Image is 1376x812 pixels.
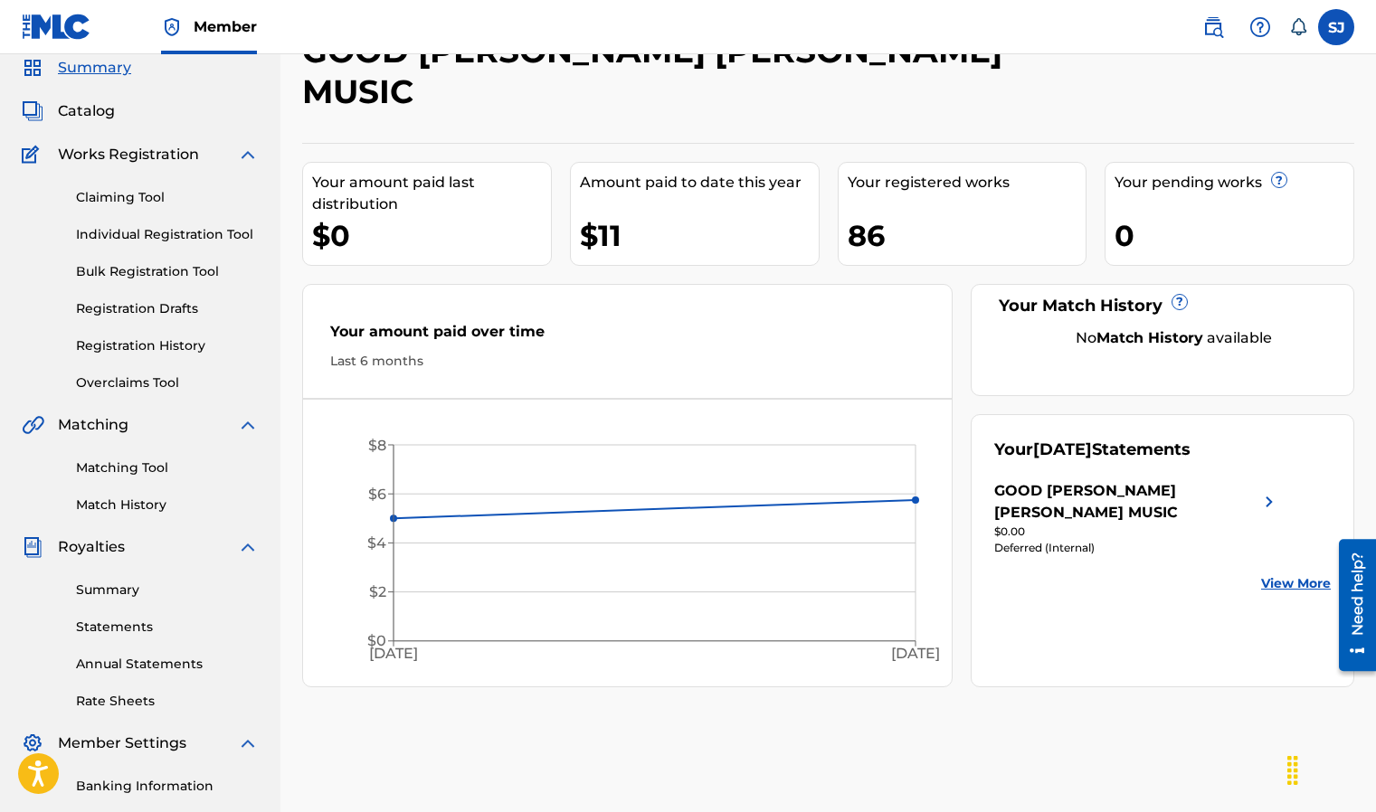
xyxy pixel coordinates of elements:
[237,144,259,165] img: expand
[369,583,386,600] tspan: $2
[848,172,1087,194] div: Your registered works
[22,144,45,165] img: Works Registration
[1261,574,1331,593] a: View More
[994,438,1191,462] div: Your Statements
[76,458,259,477] a: Matching Tool
[368,486,386,503] tspan: $6
[76,618,259,637] a: Statements
[58,144,199,165] span: Works Registration
[1325,533,1376,678] iframe: Resource Center
[237,414,259,436] img: expand
[330,352,925,371] div: Last 6 months
[76,373,259,392] a: Overclaims Tool
[994,524,1280,540] div: $0.00
[76,299,259,318] a: Registration Drafts
[1258,480,1280,524] img: right chevron icon
[367,534,386,552] tspan: $4
[1242,9,1278,45] div: Help
[76,581,259,600] a: Summary
[330,321,925,352] div: Your amount paid over time
[1289,18,1307,36] div: Notifications
[22,536,43,558] img: Royalties
[76,225,259,244] a: Individual Registration Tool
[994,294,1331,318] div: Your Match History
[1017,327,1331,349] div: No available
[1278,743,1307,798] div: Drag
[369,645,418,662] tspan: [DATE]
[580,215,819,256] div: $11
[58,414,128,436] span: Matching
[22,57,131,79] a: SummarySummary
[1286,725,1376,812] iframe: Chat Widget
[22,14,91,40] img: MLC Logo
[994,480,1280,556] a: GOOD [PERSON_NAME] [PERSON_NAME] MUSICright chevron icon$0.00Deferred (Internal)
[994,480,1258,524] div: GOOD [PERSON_NAME] [PERSON_NAME] MUSIC
[76,262,259,281] a: Bulk Registration Tool
[194,16,257,37] span: Member
[237,536,259,558] img: expand
[22,100,115,122] a: CatalogCatalog
[58,536,125,558] span: Royalties
[367,632,386,649] tspan: $0
[1115,172,1353,194] div: Your pending works
[368,437,386,454] tspan: $8
[580,172,819,194] div: Amount paid to date this year
[312,172,551,215] div: Your amount paid last distribution
[1096,329,1203,346] strong: Match History
[76,188,259,207] a: Claiming Tool
[76,777,259,796] a: Banking Information
[1195,9,1231,45] a: Public Search
[22,414,44,436] img: Matching
[994,540,1280,556] div: Deferred (Internal)
[76,692,259,711] a: Rate Sheets
[76,655,259,674] a: Annual Statements
[76,336,259,355] a: Registration History
[1272,173,1286,187] span: ?
[1115,215,1353,256] div: 0
[1033,439,1092,459] span: [DATE]
[58,57,131,79] span: Summary
[237,732,259,754] img: expand
[76,496,259,515] a: Match History
[22,100,43,122] img: Catalog
[22,732,43,754] img: Member Settings
[891,645,940,662] tspan: [DATE]
[312,215,551,256] div: $0
[58,100,115,122] span: Catalog
[1172,295,1187,309] span: ?
[161,16,183,38] img: Top Rightsholder
[1202,16,1224,38] img: search
[1318,9,1354,45] div: User Menu
[302,31,1113,112] h2: GOOD [PERSON_NAME] [PERSON_NAME] MUSIC
[1249,16,1271,38] img: help
[22,57,43,79] img: Summary
[58,732,186,754] span: Member Settings
[848,215,1087,256] div: 86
